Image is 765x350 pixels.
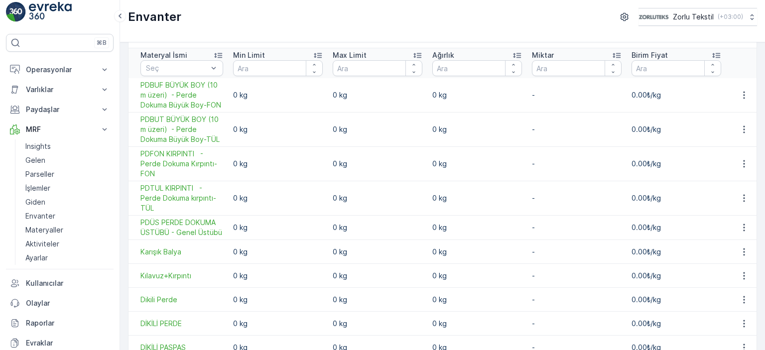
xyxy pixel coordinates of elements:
p: 0 kg [432,193,522,203]
span: PDÜS PERDE DOKUMA ÜSTÜBÜ - Genel Üstübü [140,218,223,237]
p: - [532,193,622,203]
a: Parseller [21,167,114,181]
button: MRF [6,119,114,139]
a: Materyaller [21,223,114,237]
span: 0.00₺/kg [632,319,661,328]
p: Envanter [25,211,55,221]
p: 0 kg [333,193,422,203]
p: 0 kg [432,223,522,233]
a: Dikili Perde [140,295,223,305]
p: Insights [25,141,51,151]
p: Birim Fiyat [632,50,668,60]
a: Giden [21,195,114,209]
a: Ayarlar [21,251,114,265]
p: - [532,124,622,134]
a: PDBUF BÜYÜK BOY (10 m üzeri) - Perde Dokuma Büyük Boy-FON [140,80,223,110]
p: Varlıklar [26,85,94,95]
p: Parseller [25,169,54,179]
input: Ara [432,60,522,76]
a: PDFON KIRPINTI - Perde Dokuma Kırpıntı-FON [140,149,223,179]
p: 0 kg [333,159,422,169]
span: 0.00₺/kg [632,247,661,256]
p: Max Limit [333,50,367,60]
p: Kullanıcılar [26,278,110,288]
p: 0 kg [432,295,522,305]
a: PDBUT BÜYÜK BOY (10 m üzeri) - Perde Dokuma Büyük Boy-TÜL [140,115,223,144]
a: Olaylar [6,293,114,313]
a: Insights [21,139,114,153]
span: 0.00₺/kg [632,295,661,304]
img: logo [6,2,26,22]
p: 0 kg [333,295,422,305]
p: 0 kg [432,319,522,329]
button: Paydaşlar [6,100,114,119]
p: - [532,271,622,281]
p: Giden [25,197,45,207]
span: 0.00₺/kg [632,159,661,168]
button: Operasyonlar [6,60,114,80]
p: 0 kg [333,90,422,100]
a: Gelen [21,153,114,167]
p: 0 kg [233,223,323,233]
p: Envanter [128,9,181,25]
p: - [532,159,622,169]
p: Ayarlar [25,253,48,263]
p: Materyaller [25,225,63,235]
a: Aktiviteler [21,237,114,251]
p: Materyal İsmi [140,50,187,60]
p: 0 kg [432,124,522,134]
p: 0 kg [233,319,323,329]
img: 6-1-9-3_wQBzyll.png [638,11,669,22]
p: MRF [26,124,94,134]
p: 0 kg [233,159,323,169]
a: Karışık Balya [140,247,223,257]
span: Kılavuz+Kırpıntı [140,271,223,281]
p: 0 kg [333,319,422,329]
span: 0.00₺/kg [632,223,661,232]
p: Zorlu Tekstil [673,12,714,22]
p: 0 kg [333,247,422,257]
a: Raporlar [6,313,114,333]
input: Ara [233,60,323,76]
a: DİKİLİ PERDE [140,319,223,329]
p: Paydaşlar [26,105,94,115]
p: Operasyonlar [26,65,94,75]
p: - [532,319,622,329]
a: Kullanıcılar [6,273,114,293]
p: - [532,295,622,305]
p: Gelen [25,155,45,165]
p: 0 kg [432,271,522,281]
a: Envanter [21,209,114,223]
p: Min Limit [233,50,265,60]
p: Aktiviteler [25,239,59,249]
p: 0 kg [432,90,522,100]
p: Seç [146,63,208,73]
p: - [532,223,622,233]
p: Raporlar [26,318,110,328]
p: ⌘B [97,39,107,47]
p: Ağırlık [432,50,454,60]
p: 0 kg [233,124,323,134]
p: Miktar [532,50,554,60]
input: Ara [333,60,422,76]
p: - [532,247,622,257]
p: 0 kg [233,271,323,281]
span: 0.00₺/kg [632,125,661,133]
p: 0 kg [432,159,522,169]
input: Ara [632,60,721,76]
a: PDTUL KIRPINTI - Perde Dokuma kırpıntı-TÜL [140,183,223,213]
span: 0.00₺/kg [632,91,661,99]
p: 0 kg [333,223,422,233]
p: 0 kg [233,247,323,257]
p: Evraklar [26,338,110,348]
span: 0.00₺/kg [632,194,661,202]
p: 0 kg [432,247,522,257]
button: Varlıklar [6,80,114,100]
span: 0.00₺/kg [632,271,661,280]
